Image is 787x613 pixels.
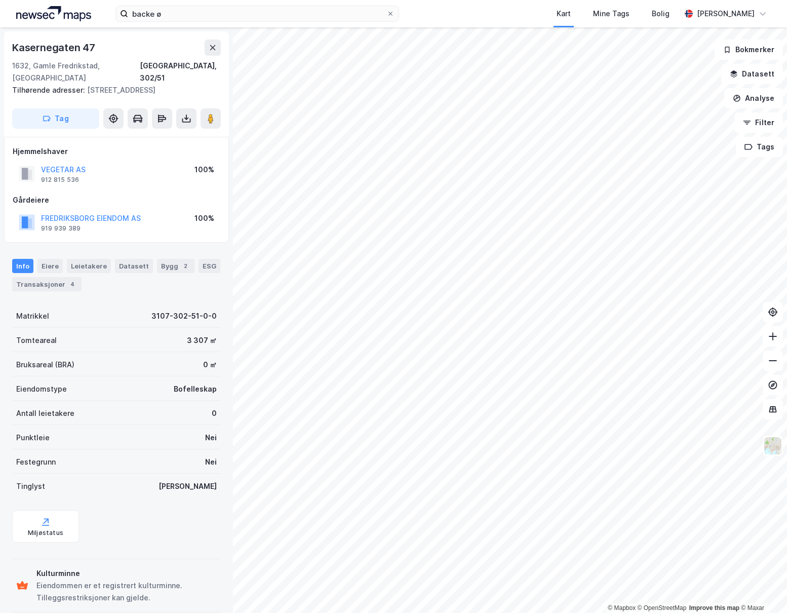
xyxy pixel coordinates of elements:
[12,108,99,129] button: Tag
[157,259,194,273] div: Bygg
[194,212,214,224] div: 100%
[734,112,783,133] button: Filter
[140,60,221,84] div: [GEOGRAPHIC_DATA], 302/51
[16,480,45,492] div: Tinglyst
[12,277,82,291] div: Transaksjoner
[174,383,217,395] div: Bofelleskap
[203,359,217,371] div: 0 ㎡
[128,6,386,21] input: Søk på adresse, matrikkel, gårdeiere, leietakere eller personer
[608,604,636,611] a: Mapbox
[689,604,739,611] a: Improve this map
[187,334,217,347] div: 3 307 ㎡
[557,8,571,20] div: Kart
[736,564,787,613] div: Kontrollprogram for chat
[36,567,217,580] div: Kulturminne
[67,279,77,289] div: 4
[652,8,670,20] div: Bolig
[180,261,190,271] div: 2
[199,259,220,273] div: ESG
[593,8,629,20] div: Mine Tags
[36,580,217,604] div: Eiendommen er et registrert kulturminne. Tilleggsrestriksjoner kan gjelde.
[736,564,787,613] iframe: Chat Widget
[16,334,57,347] div: Tomteareal
[638,604,687,611] a: OpenStreetMap
[16,456,56,468] div: Festegrunn
[12,259,33,273] div: Info
[41,176,79,184] div: 912 815 536
[28,529,63,537] div: Miljøstatus
[16,432,50,444] div: Punktleie
[16,6,91,21] img: logo.a4113a55bc3d86da70a041830d287a7e.svg
[37,259,63,273] div: Eiere
[16,359,74,371] div: Bruksareal (BRA)
[159,480,217,492] div: [PERSON_NAME]
[16,383,67,395] div: Eiendomstype
[715,40,783,60] button: Bokmerker
[41,224,81,233] div: 919 939 389
[205,456,217,468] div: Nei
[724,88,783,108] button: Analyse
[194,164,214,176] div: 100%
[67,259,111,273] div: Leietakere
[16,407,74,419] div: Antall leietakere
[12,60,140,84] div: 1632, Gamle Fredrikstad, [GEOGRAPHIC_DATA]
[697,8,755,20] div: [PERSON_NAME]
[115,259,153,273] div: Datasett
[721,64,783,84] button: Datasett
[13,194,220,206] div: Gårdeiere
[13,145,220,158] div: Hjemmelshaver
[212,407,217,419] div: 0
[205,432,217,444] div: Nei
[12,84,213,96] div: [STREET_ADDRESS]
[151,310,217,322] div: 3107-302-51-0-0
[763,436,782,455] img: Z
[12,86,87,94] span: Tilhørende adresser:
[12,40,97,56] div: Kasernegaten 47
[16,310,49,322] div: Matrikkel
[736,137,783,157] button: Tags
